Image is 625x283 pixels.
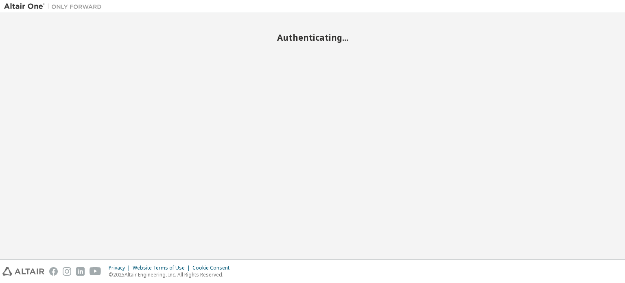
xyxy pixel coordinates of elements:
[133,265,192,271] div: Website Terms of Use
[2,267,44,276] img: altair_logo.svg
[76,267,85,276] img: linkedin.svg
[109,271,234,278] p: © 2025 Altair Engineering, Inc. All Rights Reserved.
[90,267,101,276] img: youtube.svg
[4,2,106,11] img: Altair One
[63,267,71,276] img: instagram.svg
[109,265,133,271] div: Privacy
[49,267,58,276] img: facebook.svg
[192,265,234,271] div: Cookie Consent
[4,32,621,43] h2: Authenticating...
